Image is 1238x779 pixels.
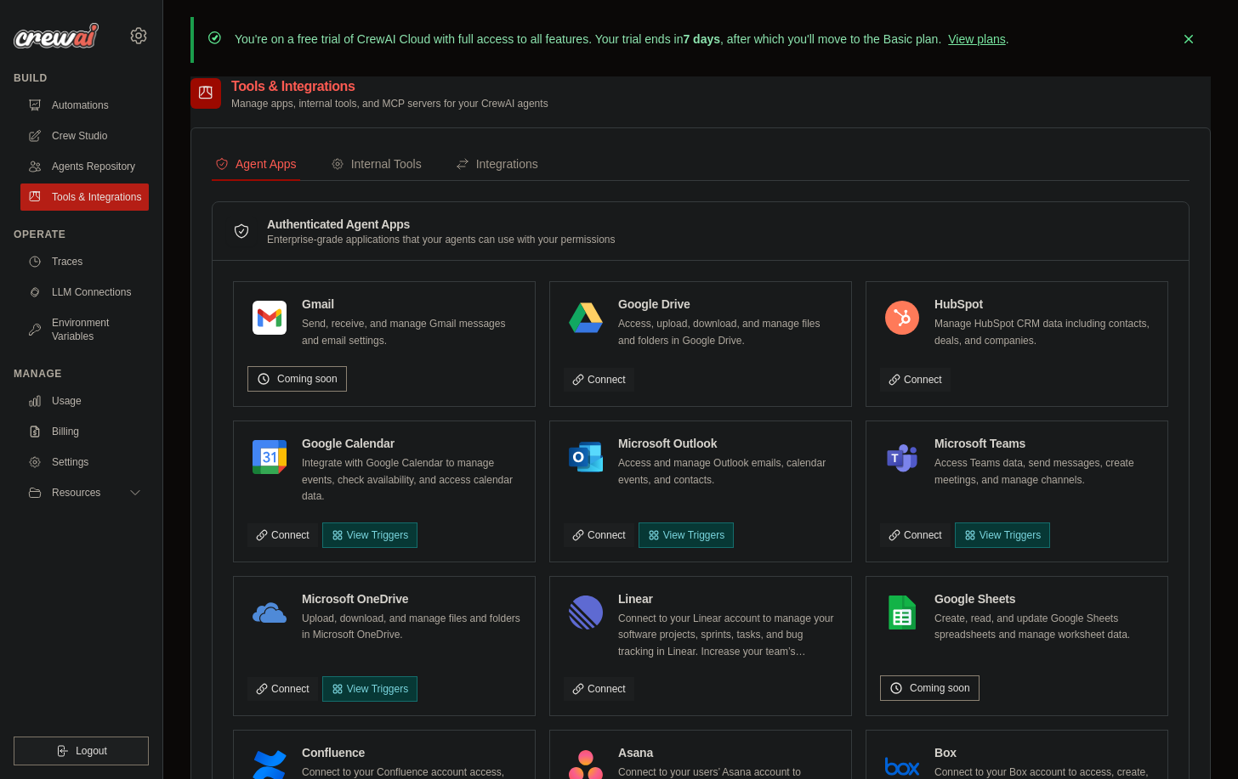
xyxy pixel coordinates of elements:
span: Coming soon [910,681,970,695]
p: You're on a free trial of CrewAI Cloud with full access to all features. Your trial ends in , aft... [235,31,1009,48]
: View Triggers [322,676,417,702]
a: Connect [880,523,951,547]
p: Access, upload, download, and manage files and folders in Google Drive. [618,316,838,349]
span: Resources [52,486,100,500]
div: Build [14,71,149,85]
a: Usage [20,387,149,415]
h4: Linear [618,590,838,607]
button: Integrations [452,149,542,181]
button: Internal Tools [327,149,425,181]
a: Automations [20,92,149,119]
p: Send, receive, and manage Gmail messages and email settings. [302,316,521,349]
h4: Microsoft Outlook [618,435,838,452]
img: Microsoft Teams Logo [885,440,919,474]
div: Internal Tools [331,155,422,172]
img: Microsoft OneDrive Logo [253,596,287,629]
p: Upload, download, and manage files and folders in Microsoft OneDrive. [302,611,521,644]
a: Agents Repository [20,153,149,180]
a: LLM Connections [20,279,149,306]
a: Connect [247,677,318,701]
a: View plans [948,32,1005,46]
a: Environment Variables [20,309,149,350]
img: Linear Logo [569,596,603,629]
h3: Authenticated Agent Apps [267,216,616,233]
a: Tools & Integrations [20,183,149,211]
p: Access and manage Outlook emails, calendar events, and contacts. [618,455,838,488]
div: Agent Apps [215,155,297,172]
p: Manage apps, internal tools, and MCP servers for your CrewAI agents [231,97,548,110]
a: Connect [564,677,634,701]
a: Settings [20,449,149,476]
span: Logout [76,744,107,758]
img: Gmail Logo [253,301,287,335]
h2: Tools & Integrations [231,76,548,97]
button: View Triggers [322,522,417,548]
button: Agent Apps [212,149,300,181]
img: HubSpot Logo [885,301,919,335]
p: Create, read, and update Google Sheets spreadsheets and manage worksheet data. [934,611,1154,644]
button: Resources [20,479,149,506]
p: Connect to your Linear account to manage your software projects, sprints, tasks, and bug tracking... [618,611,838,661]
h4: Microsoft Teams [934,435,1154,452]
a: Connect [564,523,634,547]
h4: Confluence [302,744,521,761]
a: Connect [247,523,318,547]
div: Operate [14,228,149,241]
button: Logout [14,737,149,765]
h4: HubSpot [934,296,1154,313]
strong: 7 days [683,32,720,46]
img: Microsoft Outlook Logo [569,440,603,474]
h4: Google Calendar [302,435,521,452]
h4: Google Sheets [934,590,1154,607]
img: Logo [14,23,99,48]
p: Access Teams data, send messages, create meetings, and manage channels. [934,455,1154,488]
p: Manage HubSpot CRM data including contacts, deals, and companies. [934,316,1154,349]
span: Coming soon [277,372,338,386]
a: Billing [20,418,149,445]
p: Integrate with Google Calendar to manage events, check availability, and access calendar data. [302,455,521,505]
p: Enterprise-grade applications that your agents can use with your permissions [267,233,616,246]
h4: Gmail [302,296,521,313]
a: Crew Studio [20,122,149,150]
a: Connect [880,368,951,392]
img: Google Sheets Logo [885,596,919,629]
h4: Microsoft OneDrive [302,590,521,607]
: View Triggers [955,522,1050,548]
: View Triggers [639,522,734,548]
h4: Asana [618,744,838,761]
div: Integrations [456,155,538,172]
img: Google Drive Logo [569,301,603,335]
a: Connect [564,368,634,392]
h4: Box [934,744,1154,761]
h4: Google Drive [618,296,838,313]
div: Manage [14,367,149,381]
a: Traces [20,248,149,275]
img: Google Calendar Logo [253,440,287,474]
